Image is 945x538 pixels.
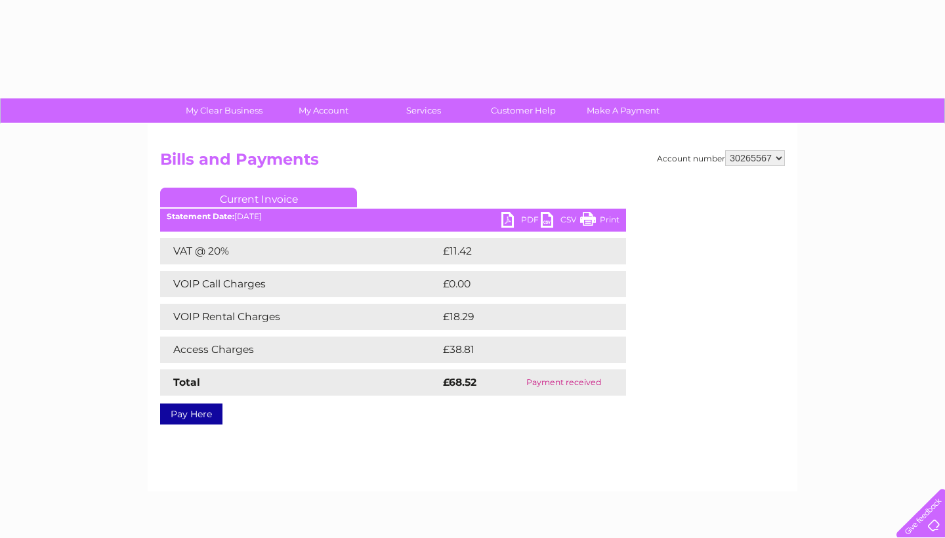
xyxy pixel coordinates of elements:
td: Access Charges [160,337,440,363]
a: Current Invoice [160,188,357,207]
h2: Bills and Payments [160,150,785,175]
td: VOIP Call Charges [160,271,440,297]
a: Customer Help [469,98,577,123]
td: Payment received [501,369,626,396]
td: £11.42 [440,238,597,264]
td: VOIP Rental Charges [160,304,440,330]
td: £18.29 [440,304,598,330]
a: My Clear Business [170,98,278,123]
td: £0.00 [440,271,596,297]
strong: £68.52 [443,376,476,388]
div: Account number [657,150,785,166]
a: Pay Here [160,403,222,424]
div: [DATE] [160,212,626,221]
strong: Total [173,376,200,388]
a: Services [369,98,478,123]
a: CSV [541,212,580,231]
a: Make A Payment [569,98,677,123]
b: Statement Date: [167,211,234,221]
a: Print [580,212,619,231]
td: £38.81 [440,337,598,363]
a: My Account [270,98,378,123]
td: VAT @ 20% [160,238,440,264]
a: PDF [501,212,541,231]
